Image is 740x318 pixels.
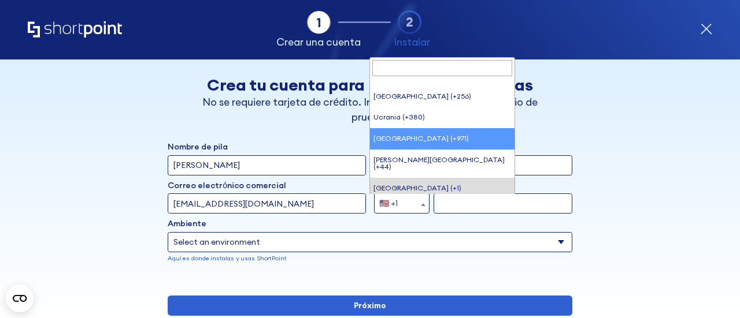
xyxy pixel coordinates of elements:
[373,113,425,121] font: Ucrania (+380)
[373,184,461,192] font: [GEOGRAPHIC_DATA] (+1)
[373,155,505,171] font: [PERSON_NAME][GEOGRAPHIC_DATA] (+44)
[373,134,469,143] font: [GEOGRAPHIC_DATA] (+971)
[6,285,34,312] button: Abrir el widget CMP
[372,60,512,76] input: Buscar
[373,92,471,100] font: [GEOGRAPHIC_DATA] (+256)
